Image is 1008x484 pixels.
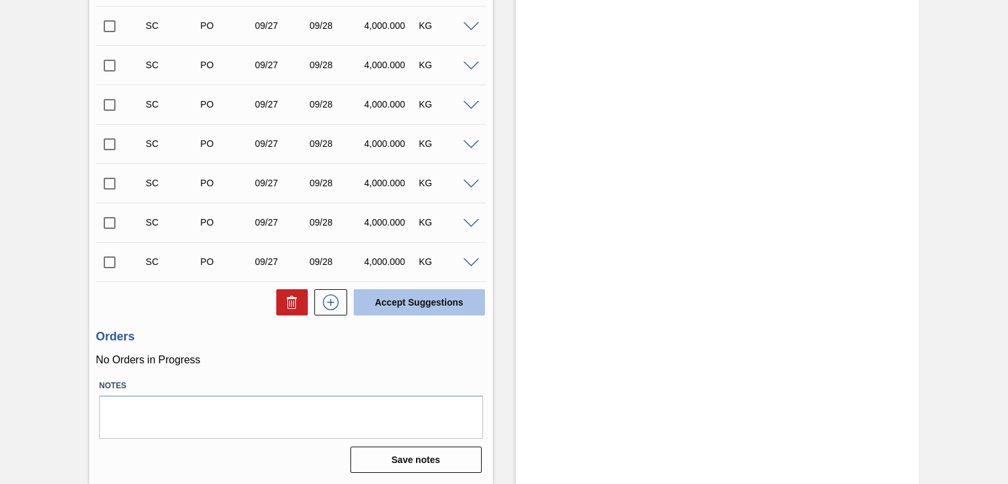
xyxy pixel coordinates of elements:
[252,217,312,228] div: 09/27/2025
[142,20,202,31] div: Suggestion Created
[142,99,202,110] div: Suggestion Created
[361,138,421,149] div: 4,000.000
[361,256,421,267] div: 4,000.000
[308,289,347,315] div: New suggestion
[415,217,475,228] div: KG
[197,217,257,228] div: Purchase order
[306,178,366,188] div: 09/28/2025
[354,289,485,315] button: Accept Suggestions
[306,256,366,267] div: 09/28/2025
[96,330,486,344] h3: Orders
[306,138,366,149] div: 09/28/2025
[306,217,366,228] div: 09/28/2025
[197,256,257,267] div: Purchase order
[350,447,482,473] button: Save notes
[99,376,482,395] label: Notes
[415,60,475,70] div: KG
[252,99,312,110] div: 09/27/2025
[142,178,202,188] div: Suggestion Created
[361,217,421,228] div: 4,000.000
[142,256,202,267] div: Suggestion Created
[252,256,312,267] div: 09/27/2025
[197,178,257,188] div: Purchase order
[347,288,486,317] div: Accept Suggestions
[252,138,312,149] div: 09/27/2025
[197,60,257,70] div: Purchase order
[361,99,421,110] div: 4,000.000
[306,60,366,70] div: 09/28/2025
[306,20,366,31] div: 09/28/2025
[197,20,257,31] div: Purchase order
[270,289,308,315] div: Delete Suggestions
[415,256,475,267] div: KG
[197,99,257,110] div: Purchase order
[197,138,257,149] div: Purchase order
[96,354,486,366] p: No Orders in Progress
[361,178,421,188] div: 4,000.000
[361,20,421,31] div: 4,000.000
[142,60,202,70] div: Suggestion Created
[252,178,312,188] div: 09/27/2025
[361,60,421,70] div: 4,000.000
[252,60,312,70] div: 09/27/2025
[415,99,475,110] div: KG
[142,138,202,149] div: Suggestion Created
[306,99,366,110] div: 09/28/2025
[252,20,312,31] div: 09/27/2025
[142,217,202,228] div: Suggestion Created
[415,178,475,188] div: KG
[415,20,475,31] div: KG
[415,138,475,149] div: KG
